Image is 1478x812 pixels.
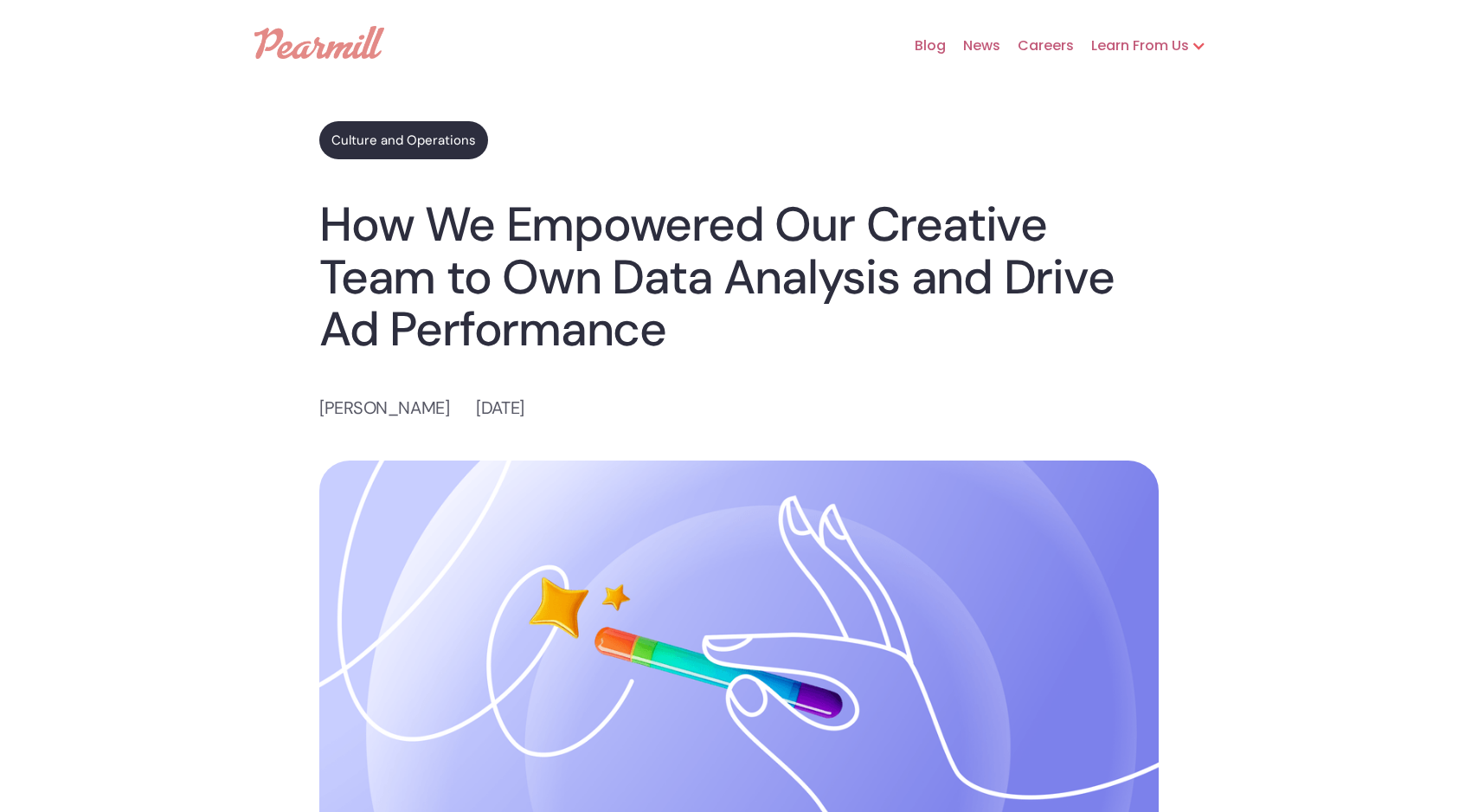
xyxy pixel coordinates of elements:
[1074,35,1189,56] div: Learn From Us
[476,395,524,422] p: [DATE]
[1000,18,1074,74] a: Careers
[319,198,1159,356] h1: How We Empowered Our Creative Team to Own Data Analysis and Drive Ad Performance
[319,395,449,422] p: [PERSON_NAME]
[1074,18,1224,74] div: Learn From Us
[319,121,488,159] a: Culture and Operations
[897,18,946,74] a: Blog
[946,18,1000,74] a: News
